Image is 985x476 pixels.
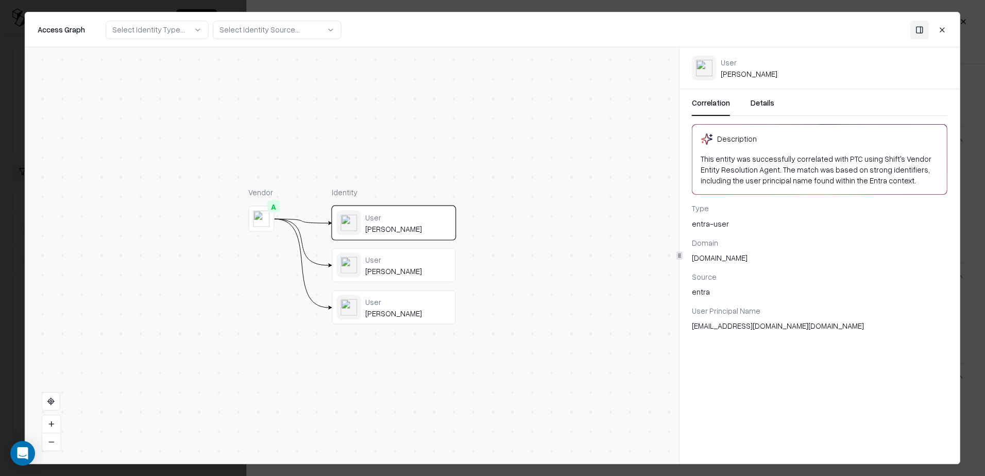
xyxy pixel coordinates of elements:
[38,24,85,36] div: Access Graph
[692,252,947,263] div: [DOMAIN_NAME]
[365,297,451,306] div: User
[721,58,777,79] div: [PERSON_NAME]
[721,58,777,67] div: User
[248,187,274,198] div: Vendor
[332,187,455,198] div: Identity
[701,154,939,186] div: This entity was successfully correlated with PTC using Shift's Vendor Entity Resolution Agent. Th...
[267,200,280,213] div: A
[910,21,929,39] button: Toggle Panel
[692,320,947,331] div: [EMAIL_ADDRESS][DOMAIN_NAME][DOMAIN_NAME]
[692,218,947,229] div: entra-user
[692,97,730,116] button: Correlation
[717,134,757,145] div: Description
[692,203,947,214] div: Type
[692,237,947,248] div: Domain
[365,224,451,233] div: [PERSON_NAME]
[692,286,947,297] div: entra
[213,21,342,39] button: Select Identity Source...
[106,21,209,39] button: Select Identity Type...
[112,24,185,35] div: Select Identity Type...
[365,212,451,222] div: User
[365,266,451,276] div: [PERSON_NAME]
[219,24,300,35] div: Select Identity Source...
[751,97,774,116] button: Details
[696,60,712,76] img: entra
[365,254,451,264] div: User
[692,305,947,316] div: User Principal Name
[365,309,451,318] div: [PERSON_NAME]
[692,271,947,282] div: Source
